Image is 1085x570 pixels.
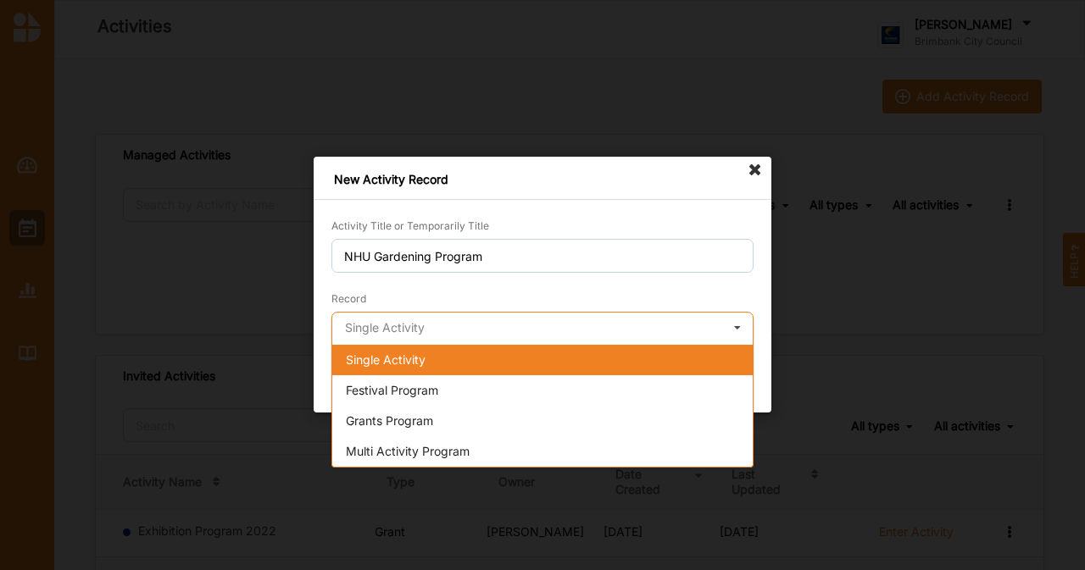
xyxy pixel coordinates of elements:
[331,219,489,233] label: Activity Title or Temporarily Title
[331,239,754,273] input: Title
[314,157,771,200] div: New Activity Record
[346,413,433,428] span: Grants Program
[346,444,470,458] span: Multi Activity Program
[346,383,438,397] span: Festival Program
[346,352,426,367] span: Single Activity
[331,292,366,306] label: Record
